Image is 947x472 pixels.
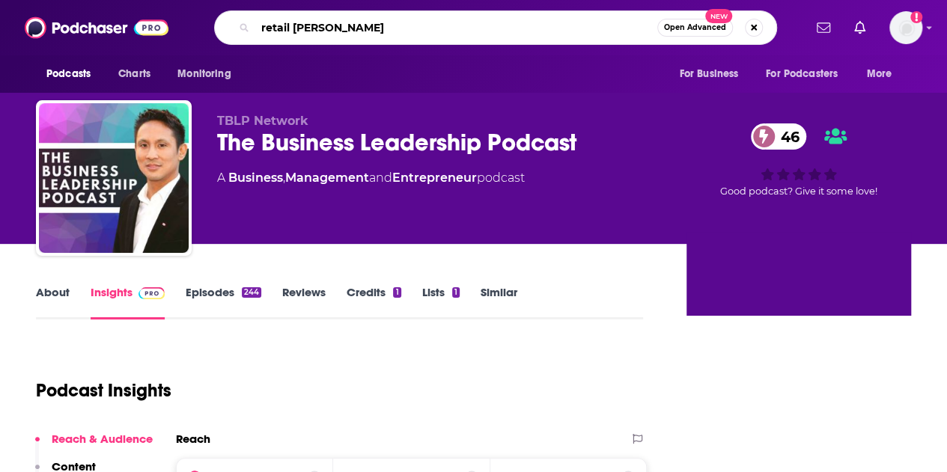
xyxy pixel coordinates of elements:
button: Open AdvancedNew [657,19,733,37]
img: The Business Leadership Podcast [39,103,189,253]
span: Good podcast? Give it some love! [720,186,877,197]
button: open menu [756,60,859,88]
span: Charts [118,64,150,85]
button: open menu [856,60,911,88]
span: and [369,171,392,185]
a: About [36,285,70,319]
a: Credits1 [347,285,401,319]
button: Show profile menu [889,11,922,44]
div: 1 [393,287,401,298]
button: Reach & Audience [35,432,153,459]
span: For Business [679,64,738,85]
a: Show notifications dropdown [848,15,871,40]
a: Lists1 [422,285,460,319]
a: Charts [109,60,159,88]
button: open menu [669,60,757,88]
h1: Podcast Insights [36,379,171,402]
a: Entrepreneur [392,171,477,185]
span: New [705,9,732,23]
button: open menu [36,60,110,88]
span: , [283,171,285,185]
span: For Podcasters [766,64,838,85]
a: Similar [481,285,517,319]
button: open menu [167,60,250,88]
a: Show notifications dropdown [811,15,836,40]
span: Podcasts [46,64,91,85]
a: Management [285,171,369,185]
div: 1 [452,287,460,298]
a: 46 [751,123,807,150]
img: Podchaser - Follow, Share and Rate Podcasts [25,13,168,42]
input: Search podcasts, credits, & more... [255,16,657,40]
span: 46 [766,123,807,150]
a: Business [228,171,283,185]
a: InsightsPodchaser Pro [91,285,165,319]
svg: Add a profile image [910,11,922,23]
p: Reach & Audience [52,432,153,446]
h2: Reach [176,432,210,446]
span: More [867,64,892,85]
a: Reviews [282,285,326,319]
span: Open Advanced [664,24,726,31]
div: A podcast [217,169,525,187]
a: Episodes244 [186,285,261,319]
div: Search podcasts, credits, & more... [214,10,777,45]
span: Monitoring [177,64,231,85]
span: Logged in as emilyjherman [889,11,922,44]
div: 244 [242,287,261,298]
div: 46Good podcast? Give it some love! [686,114,911,206]
img: Podchaser Pro [138,287,165,299]
img: User Profile [889,11,922,44]
span: TBLP Network [217,114,308,128]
